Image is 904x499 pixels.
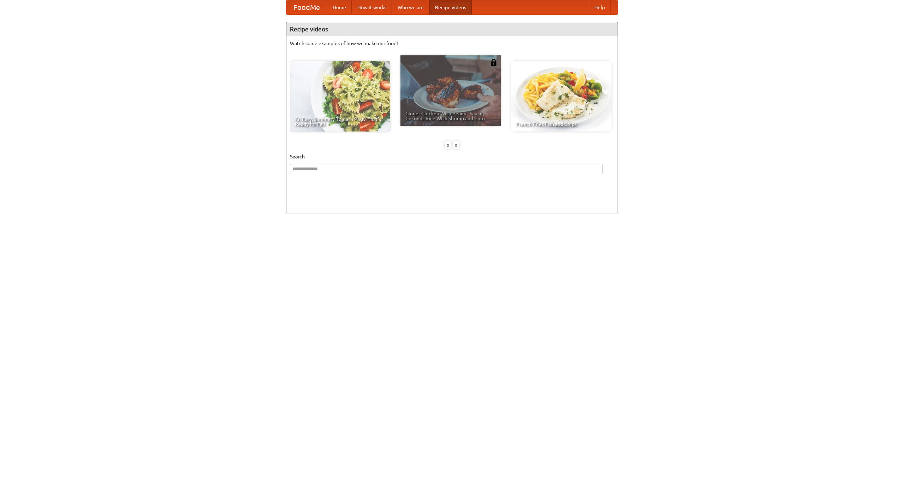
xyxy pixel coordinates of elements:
[453,141,459,150] div: »
[445,141,451,150] div: «
[516,122,607,127] span: French Fries Fish and Chips
[290,61,390,132] a: An Easy, Summery Tomato Pasta That's Ready for Fall
[286,22,618,36] h4: Recipe videos
[490,59,497,66] img: 483408.png
[511,61,612,132] a: French Fries Fish and Chips
[295,117,385,127] span: An Easy, Summery Tomato Pasta That's Ready for Fall
[290,40,614,47] p: Watch some examples of how we make our food!
[352,0,392,14] a: How it works
[429,0,472,14] a: Recipe videos
[327,0,352,14] a: Home
[589,0,611,14] a: Help
[286,0,327,14] a: FoodMe
[392,0,429,14] a: Who we are
[290,153,614,160] h5: Search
